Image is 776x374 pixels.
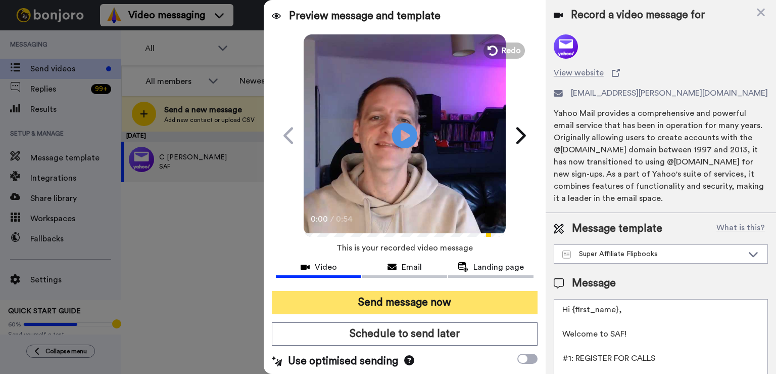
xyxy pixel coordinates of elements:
span: 0:54 [336,213,354,225]
button: Send message now [272,291,538,314]
span: Use optimised sending [288,354,398,369]
span: Message template [572,221,662,236]
div: Yahoo Mail provides a comprehensive and powerful email service that has been in operation for man... [554,107,768,204]
span: / [330,213,334,225]
button: What is this? [713,221,768,236]
div: Super Affiliate Flipbooks [562,249,743,259]
span: Landing page [473,261,524,273]
span: Email [402,261,422,273]
span: [EMAIL_ADDRESS][PERSON_NAME][DOMAIN_NAME] [571,87,768,99]
span: Video [315,261,337,273]
span: Message [572,276,616,291]
span: 0:00 [311,213,328,225]
a: View website [554,67,768,79]
span: This is your recorded video message [336,237,473,259]
span: View website [554,67,604,79]
button: Schedule to send later [272,322,538,346]
img: Message-temps.svg [562,251,571,259]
